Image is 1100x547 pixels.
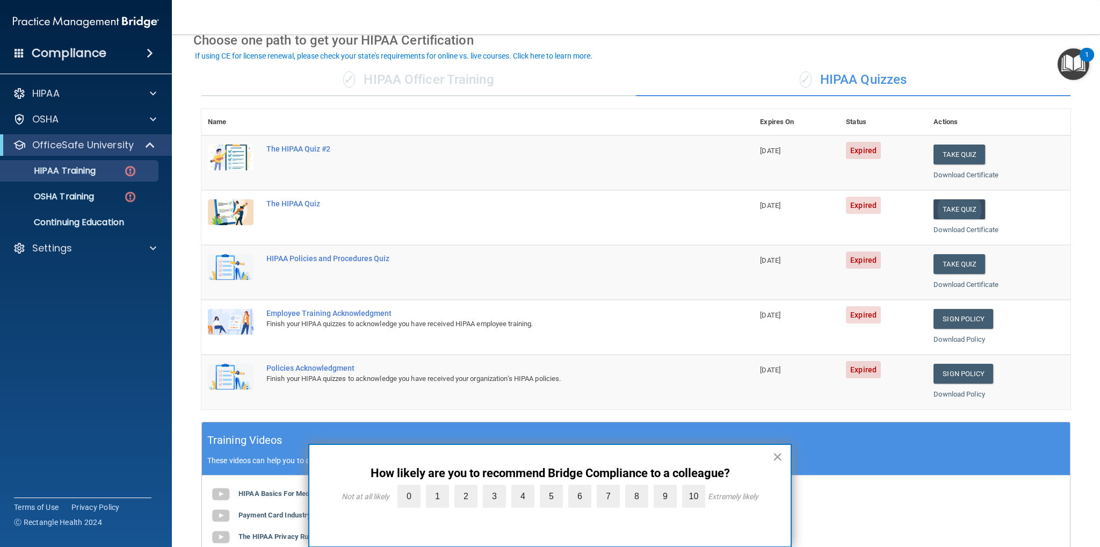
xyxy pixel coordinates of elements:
[454,485,477,508] label: 2
[708,492,758,501] div: Extremely likely
[933,254,985,274] button: Take Quiz
[760,147,780,155] span: [DATE]
[266,145,700,153] div: The HIPAA Quiz #2
[7,165,96,176] p: HIPAA Training
[800,71,812,88] span: ✓
[933,171,998,179] a: Download Certificate
[266,309,700,318] div: Employee Training Acknowledgment
[331,466,769,480] p: How likely are you to recommend Bridge Compliance to a colleague?
[32,113,59,126] p: OSHA
[14,502,59,513] a: Terms of Use
[933,335,985,343] a: Download Policy
[7,217,154,228] p: Continuing Education
[32,242,72,255] p: Settings
[840,109,927,135] th: Status
[397,485,421,508] label: 0
[238,532,314,541] b: The HIPAA Privacy Rule
[201,109,260,135] th: Name
[933,390,985,398] a: Download Policy
[754,109,840,135] th: Expires On
[483,485,506,508] label: 3
[238,511,460,519] b: Payment Card Industry Requirements for Medical and Dental Practices
[597,485,620,508] label: 7
[927,109,1070,135] th: Actions
[933,145,985,164] button: Take Quiz
[511,485,534,508] label: 4
[266,254,700,263] div: HIPAA Policies and Procedures Quiz
[124,164,137,178] img: danger-circle.6113f641.png
[772,448,783,465] button: Close
[195,52,592,60] div: If using CE for license renewal, please check your state's requirements for online vs. live cours...
[933,226,998,234] a: Download Certificate
[846,251,881,269] span: Expired
[14,517,102,528] span: Ⓒ Rectangle Health 2024
[266,199,700,208] div: The HIPAA Quiz
[760,201,780,210] span: [DATE]
[654,485,677,508] label: 9
[201,64,636,96] div: HIPAA Officer Training
[193,25,1079,56] div: Choose one path to get your HIPAA Certification
[238,490,387,498] b: HIPAA Basics For Medical and Dental Practices
[760,311,780,319] span: [DATE]
[210,484,231,505] img: gray_youtube_icon.38fcd6cc.png
[846,306,881,323] span: Expired
[625,485,648,508] label: 8
[933,280,998,289] a: Download Certificate
[540,485,563,508] label: 5
[933,309,993,329] a: Sign Policy
[846,197,881,214] span: Expired
[760,256,780,264] span: [DATE]
[266,372,700,385] div: Finish your HIPAA quizzes to acknowledge you have received your organization’s HIPAA policies.
[32,46,106,61] h4: Compliance
[13,11,159,33] img: PMB logo
[568,485,591,508] label: 6
[846,361,881,378] span: Expired
[1058,48,1089,80] button: Open Resource Center, 1 new notification
[933,364,993,384] a: Sign Policy
[207,456,1065,465] p: These videos can help you to answer the HIPAA quiz
[32,139,134,152] p: OfficeSafe University
[7,191,94,202] p: OSHA Training
[32,87,60,100] p: HIPAA
[343,71,355,88] span: ✓
[266,364,700,372] div: Policies Acknowledgment
[342,492,389,501] div: Not at all likely
[210,505,231,527] img: gray_youtube_icon.38fcd6cc.png
[426,485,449,508] label: 1
[846,142,881,159] span: Expired
[682,485,705,508] label: 10
[933,199,985,219] button: Take Quiz
[207,431,283,450] h5: Training Videos
[1085,55,1089,69] div: 1
[71,502,120,513] a: Privacy Policy
[124,190,137,204] img: danger-circle.6113f641.png
[266,318,700,330] div: Finish your HIPAA quizzes to acknowledge you have received HIPAA employee training.
[760,366,780,374] span: [DATE]
[193,51,594,61] button: If using CE for license renewal, please check your state's requirements for online vs. live cours...
[636,64,1070,96] div: HIPAA Quizzes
